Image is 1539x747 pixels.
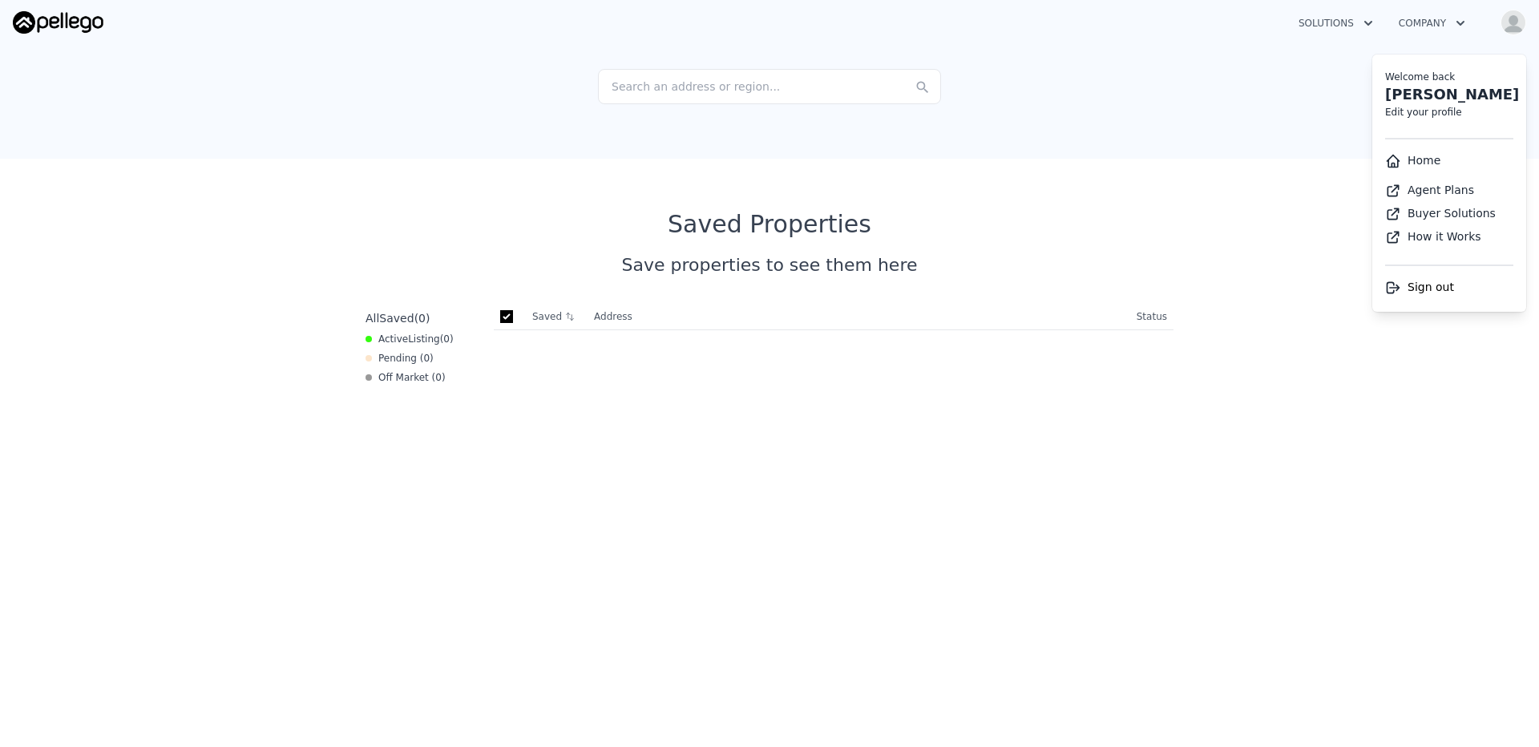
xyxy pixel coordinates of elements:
a: How it Works [1385,230,1481,243]
div: Saved Properties [359,210,1180,239]
th: Status [1130,304,1173,330]
a: Edit your profile [1385,107,1462,118]
div: All ( 0 ) [366,310,430,326]
button: Company [1386,9,1478,38]
span: Saved [379,312,414,325]
th: Saved [526,304,588,329]
img: avatar [1501,10,1526,35]
a: Agent Plans [1385,184,1474,196]
div: Search an address or region... [598,69,941,104]
div: Off Market ( 0 ) [366,371,446,384]
img: Pellego [13,11,103,34]
div: Save properties to see them here [359,252,1180,278]
span: Active ( 0 ) [378,333,454,345]
div: Pending ( 0 ) [366,352,434,365]
a: Home [1385,154,1440,167]
span: Sign out [1408,281,1454,293]
div: Welcome back [1385,71,1513,83]
th: Address [588,304,1130,330]
a: Buyer Solutions [1385,207,1496,220]
a: [PERSON_NAME] [1385,86,1519,103]
button: Sign out [1385,279,1454,296]
span: Listing [408,333,440,345]
button: Solutions [1286,9,1386,38]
